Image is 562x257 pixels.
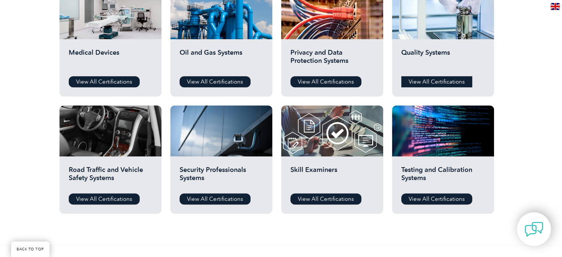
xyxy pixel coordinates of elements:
[69,166,152,188] h2: Road Traffic and Vehicle Safety Systems
[180,193,251,204] a: View All Certifications
[69,48,152,71] h2: Medical Devices
[69,76,140,87] a: View All Certifications
[401,48,485,71] h2: Quality Systems
[180,166,263,188] h2: Security Professionals Systems
[401,193,472,204] a: View All Certifications
[290,48,374,71] h2: Privacy and Data Protection Systems
[180,76,251,87] a: View All Certifications
[290,193,361,204] a: View All Certifications
[290,76,361,87] a: View All Certifications
[11,241,50,257] a: BACK TO TOP
[551,3,560,10] img: en
[180,48,263,71] h2: Oil and Gas Systems
[290,166,374,188] h2: Skill Examiners
[525,220,543,239] img: contact-chat.png
[401,76,472,87] a: View All Certifications
[69,193,140,204] a: View All Certifications
[401,166,485,188] h2: Testing and Calibration Systems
